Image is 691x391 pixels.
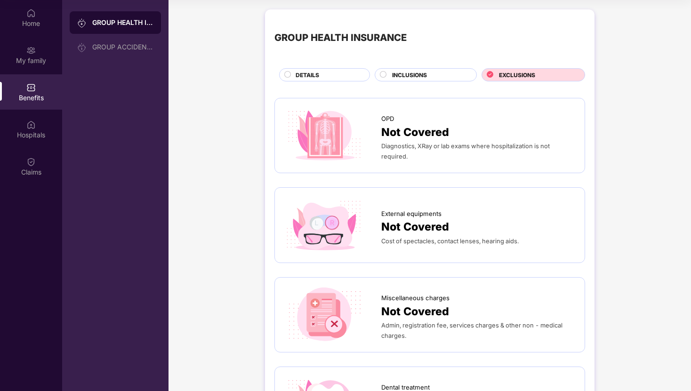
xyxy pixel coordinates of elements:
[381,238,519,245] span: Cost of spectacles, contact lenses, hearing aids.
[296,71,319,80] span: DETAILS
[381,303,449,320] span: Not Covered
[274,30,407,45] div: GROUP HEALTH INSURANCE
[26,83,36,92] img: svg+xml;base64,PHN2ZyBpZD0iQmVuZWZpdHMiIHhtbG5zPSJodHRwOi8vd3d3LnczLm9yZy8yMDAwL3N2ZyIgd2lkdGg9Ij...
[92,18,153,27] div: GROUP HEALTH INSURANCE
[381,322,562,339] span: Admin, registration fee, services charges & other non - medical charges.
[381,209,442,219] span: External equipments
[381,218,449,235] span: Not Covered
[381,114,394,124] span: OPD
[381,143,550,160] span: Diagnostics, XRay or lab exams where hospitalization is not required.
[381,293,450,303] span: Miscellaneous charges
[77,43,87,52] img: svg+xml;base64,PHN2ZyB3aWR0aD0iMjAiIGhlaWdodD0iMjAiIHZpZXdCb3g9IjAgMCAyMCAyMCIgZmlsbD0ibm9uZSIgeG...
[26,46,36,55] img: svg+xml;base64,PHN2ZyB3aWR0aD0iMjAiIGhlaWdodD0iMjAiIHZpZXdCb3g9IjAgMCAyMCAyMCIgZmlsbD0ibm9uZSIgeG...
[284,108,364,163] img: icon
[26,8,36,18] img: svg+xml;base64,PHN2ZyBpZD0iSG9tZSIgeG1sbnM9Imh0dHA6Ly93d3cudzMub3JnLzIwMDAvc3ZnIiB3aWR0aD0iMjAiIG...
[392,71,427,80] span: INCLUSIONS
[284,287,364,343] img: icon
[26,157,36,167] img: svg+xml;base64,PHN2ZyBpZD0iQ2xhaW0iIHhtbG5zPSJodHRwOi8vd3d3LnczLm9yZy8yMDAwL3N2ZyIgd2lkdGg9IjIwIi...
[499,71,535,80] span: EXCLUSIONS
[381,124,449,141] span: Not Covered
[92,43,153,51] div: GROUP ACCIDENTAL INSURANCE
[26,120,36,129] img: svg+xml;base64,PHN2ZyBpZD0iSG9zcGl0YWxzIiB4bWxucz0iaHR0cDovL3d3dy53My5vcmcvMjAwMC9zdmciIHdpZHRoPS...
[284,197,364,253] img: icon
[77,18,87,28] img: svg+xml;base64,PHN2ZyB3aWR0aD0iMjAiIGhlaWdodD0iMjAiIHZpZXdCb3g9IjAgMCAyMCAyMCIgZmlsbD0ibm9uZSIgeG...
